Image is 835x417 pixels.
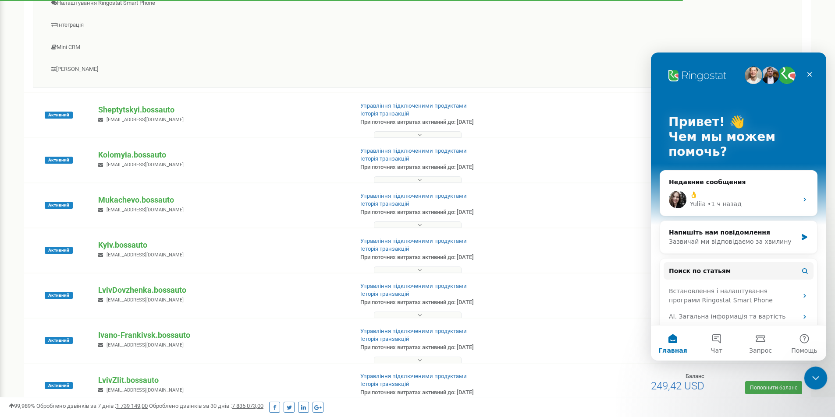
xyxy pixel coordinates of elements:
span: [EMAIL_ADDRESS][DOMAIN_NAME] [107,117,184,123]
a: Історія транзакцій [360,245,409,252]
span: 249,42 USD [651,380,704,392]
p: При поточних витратах активний до: [DATE] [360,389,543,397]
p: При поточних витратах активний до: [DATE] [360,118,543,126]
a: Історія транзакцій [360,381,409,387]
p: Ivano-Frankivsk.bossauto [98,329,346,341]
a: Mini CRM [40,37,192,58]
a: Історія транзакцій [360,200,409,207]
span: Оброблено дзвінків за 7 днів : [36,403,148,409]
span: Активний [45,247,73,254]
iframe: Intercom live chat [804,367,828,390]
span: Активний [45,292,73,299]
a: Управління підключеними продуктами [360,373,467,379]
span: [EMAIL_ADDRESS][DOMAIN_NAME] [107,387,184,393]
span: Активний [45,382,73,389]
p: При поточних витратах активний до: [DATE] [360,298,543,307]
a: Управління підключеними продуктами [360,147,467,154]
a: Управління підключеними продуктами [360,283,467,289]
p: LvivDovzhenka.bossauto [98,284,346,296]
p: Sheptytskyi.bossauto [98,104,346,116]
a: Історія транзакцій [360,110,409,117]
a: Управління підключеними продуктами [360,102,467,109]
span: [EMAIL_ADDRESS][DOMAIN_NAME] [107,342,184,348]
span: Активний [45,157,73,164]
a: Історія транзакцій [360,291,409,297]
span: [EMAIL_ADDRESS][DOMAIN_NAME] [107,252,184,258]
span: 99,989% [9,403,35,409]
a: [PERSON_NAME] [40,59,192,80]
a: Управління підключеними продуктами [360,238,467,244]
a: Поповнити баланс [745,381,802,394]
p: LvivZlit.bossauto [98,375,346,386]
span: Активний [45,112,73,119]
span: Активний [45,337,73,344]
p: Mukachevo.bossauto [98,194,346,206]
a: Управління підключеними продуктами [360,193,467,199]
u: 1 739 149,00 [116,403,148,409]
u: 7 835 073,00 [232,403,263,409]
span: Баланс [686,373,704,379]
p: Kyiv.bossauto [98,239,346,251]
span: [EMAIL_ADDRESS][DOMAIN_NAME] [107,297,184,303]
a: Історія транзакцій [360,155,409,162]
span: [EMAIL_ADDRESS][DOMAIN_NAME] [107,162,184,168]
a: Історія транзакцій [360,336,409,342]
p: При поточних витратах активний до: [DATE] [360,208,543,217]
p: При поточних витратах активний до: [DATE] [360,343,543,352]
p: При поточних витратах активний до: [DATE] [360,253,543,262]
a: Управління підключеними продуктами [360,328,467,334]
span: Оброблено дзвінків за 30 днів : [149,403,263,409]
span: [EMAIL_ADDRESS][DOMAIN_NAME] [107,207,184,213]
iframe: Intercom live chat [651,53,826,361]
span: Активний [45,202,73,209]
p: Kolomyia.bossauto [98,149,346,161]
p: При поточних витратах активний до: [DATE] [360,163,543,172]
a: Інтеграція [40,14,192,36]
